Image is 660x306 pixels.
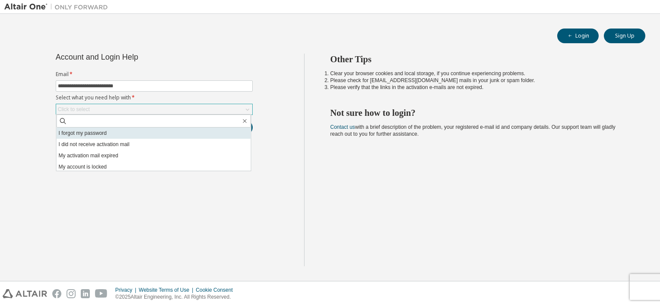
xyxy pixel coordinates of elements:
[196,287,238,293] div: Cookie Consent
[52,289,61,298] img: facebook.svg
[56,94,253,101] label: Select what you need help with
[330,124,616,137] span: with a brief description of the problem, your registered e-mail id and company details. Our suppo...
[56,54,213,61] div: Account and Login Help
[57,127,251,139] li: I forgot my password
[330,54,630,65] h2: Other Tips
[330,70,630,77] li: Clear your browser cookies and local storage, if you continue experiencing problems.
[139,287,196,293] div: Website Terms of Use
[56,71,253,78] label: Email
[330,77,630,84] li: Please check for [EMAIL_ADDRESS][DOMAIN_NAME] mails in your junk or spam folder.
[95,289,108,298] img: youtube.svg
[330,124,355,130] a: Contact us
[4,3,112,11] img: Altair One
[330,84,630,91] li: Please verify that the links in the activation e-mails are not expired.
[115,293,238,301] p: © 2025 Altair Engineering, Inc. All Rights Reserved.
[58,106,90,113] div: Click to select
[604,29,645,43] button: Sign Up
[67,289,76,298] img: instagram.svg
[330,107,630,118] h2: Not sure how to login?
[3,289,47,298] img: altair_logo.svg
[557,29,599,43] button: Login
[115,287,139,293] div: Privacy
[56,104,252,115] div: Click to select
[81,289,90,298] img: linkedin.svg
